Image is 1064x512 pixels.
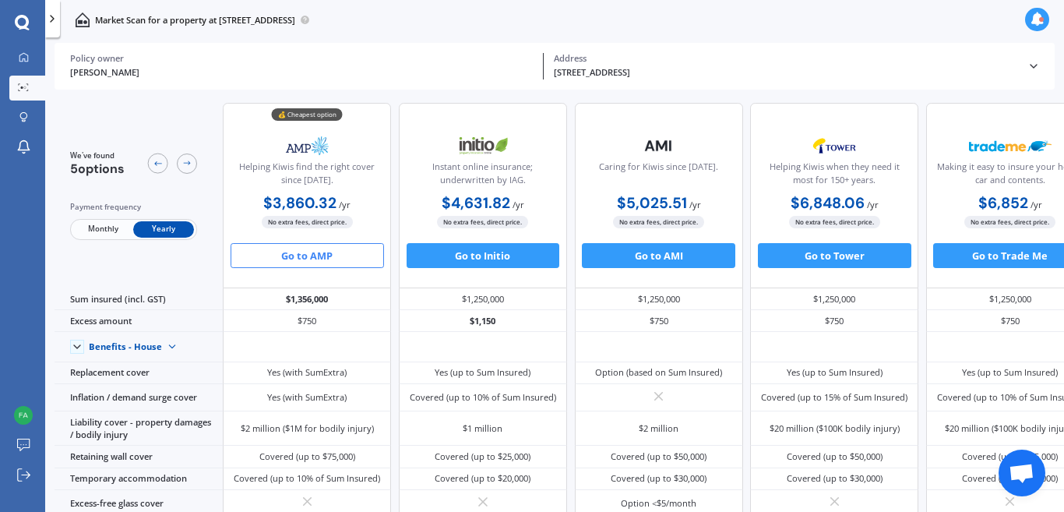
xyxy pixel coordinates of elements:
div: Yes (up to Sum Insured) [787,366,883,379]
div: Helping Kiwis find the right cover since [DATE]. [234,161,380,192]
div: Temporary accommodation [55,468,223,490]
div: $750 [575,310,743,332]
div: $750 [223,310,391,332]
button: Go to AMI [582,243,735,268]
div: Instant online insurance; underwritten by IAG. [410,161,556,192]
div: Yes (with SumExtra) [267,391,347,404]
div: Option <$5/month [621,497,696,510]
div: Excess amount [55,310,223,332]
span: No extra fees, direct price. [262,216,353,228]
div: Covered (up to 15% of Sum Insured) [761,391,907,404]
div: Option (based on Sum Insured) [595,366,722,379]
div: Replacement cover [55,362,223,384]
button: Go to Tower [758,243,911,268]
div: [STREET_ADDRESS] [554,66,1017,79]
div: 💰 Cheapest option [272,108,343,121]
div: $1 million [463,422,502,435]
b: $4,631.82 [442,193,510,213]
img: Tower.webp [793,130,876,161]
button: Go to AMP [231,243,384,268]
img: 8a17375ef7789103f3242f189f350a13 [14,406,33,425]
a: Open chat [999,450,1045,496]
div: Policy owner [70,53,534,64]
b: $5,025.51 [617,193,687,213]
div: $750 [750,310,918,332]
div: Covered (up to 10% of Sum Insured) [410,391,556,404]
div: Covered (up to $25,000) [962,450,1058,463]
b: $6,848.06 [791,193,865,213]
div: Covered (up to 10% of Sum Insured) [234,472,380,485]
button: Go to Initio [407,243,560,268]
span: / yr [867,199,879,210]
div: Covered (up to $50,000) [611,450,706,463]
div: Retaining wall cover [55,446,223,468]
div: Liability cover - property damages / bodily injury [55,411,223,446]
div: Covered (up to $30,000) [787,472,883,485]
div: Covered (up to $75,000) [259,450,355,463]
p: Market Scan for a property at [STREET_ADDRESS] [95,14,295,26]
div: $1,250,000 [399,288,567,310]
div: Covered (up to $25,000) [435,450,530,463]
div: Sum insured (incl. GST) [55,288,223,310]
img: home-and-contents.b802091223b8502ef2dd.svg [75,12,90,27]
span: Monthly [72,221,133,238]
span: We've found [70,150,125,161]
span: No extra fees, direct price. [613,216,704,228]
div: Yes (with SumExtra) [267,366,347,379]
div: Caring for Kiwis since [DATE]. [599,161,718,192]
b: $6,852 [978,193,1028,213]
span: Yearly [133,221,194,238]
div: $1,356,000 [223,288,391,310]
div: Helping Kiwis when they need it most for 150+ years. [761,161,907,192]
span: No extra fees, direct price. [437,216,528,228]
div: $1,250,000 [575,288,743,310]
img: Trademe.webp [969,130,1052,161]
div: Covered (up to $30,000) [611,472,706,485]
div: Inflation / demand surge cover [55,384,223,411]
span: 5 options [70,161,125,177]
div: $1,250,000 [750,288,918,310]
span: No extra fees, direct price. [789,216,880,228]
span: / yr [1031,199,1042,210]
span: No extra fees, direct price. [964,216,1055,228]
div: Benefits - House [89,341,162,352]
div: Address [554,53,1017,64]
span: / yr [689,199,701,210]
div: Covered (up to $20,000) [435,472,530,485]
div: $2 million ($1M for bodily injury) [241,422,374,435]
div: Covered (up to $50,000) [787,450,883,463]
div: $1,150 [399,310,567,332]
img: AMI-text-1.webp [618,130,700,161]
div: $20 million ($100K bodily injury) [770,422,900,435]
div: [PERSON_NAME] [70,66,534,79]
img: Benefit content down [162,337,182,357]
div: Yes (up to Sum Insured) [962,366,1058,379]
span: / yr [513,199,524,210]
div: Yes (up to Sum Insured) [435,366,530,379]
img: Initio.webp [442,130,524,161]
b: $3,860.32 [263,193,336,213]
div: Payment frequency [70,201,197,214]
img: AMP.webp [266,130,349,161]
span: / yr [339,199,351,210]
div: $2 million [639,422,678,435]
div: Covered (up to $25,000) [962,472,1058,485]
